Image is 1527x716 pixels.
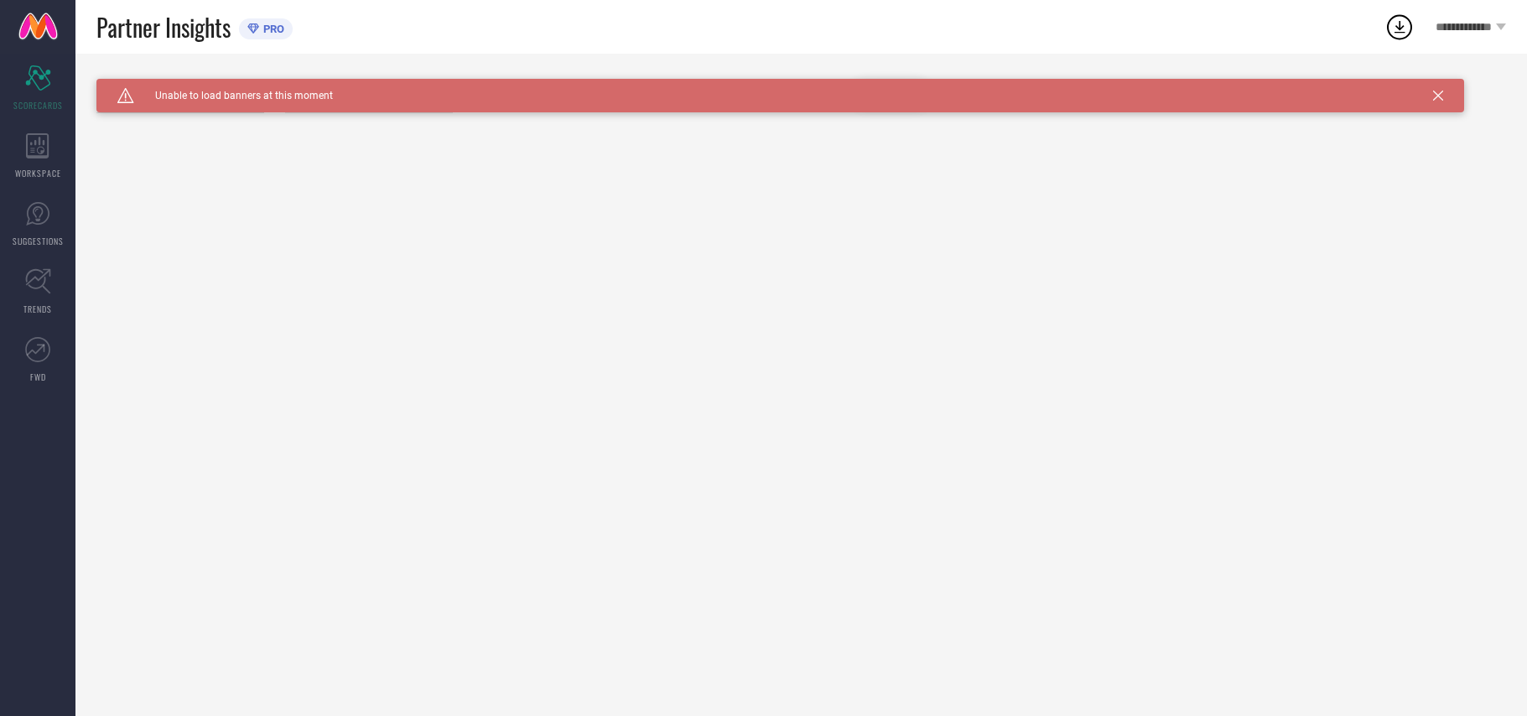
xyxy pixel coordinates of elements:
span: SUGGESTIONS [13,235,64,247]
span: TRENDS [23,303,52,315]
span: Unable to load banners at this moment [134,90,333,101]
div: Open download list [1384,12,1415,42]
span: WORKSPACE [15,167,61,179]
span: PRO [259,23,284,35]
span: SCORECARDS [13,99,63,112]
div: Brand [96,79,264,91]
span: Partner Insights [96,10,231,44]
span: FWD [30,371,46,383]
